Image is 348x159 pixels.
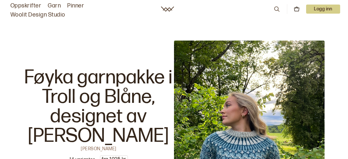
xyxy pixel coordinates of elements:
[161,6,174,12] a: Woolit
[10,1,41,10] a: Oppskrifter
[306,5,340,14] p: Logg inn
[67,1,84,10] a: Pinner
[81,146,116,150] p: [PERSON_NAME]
[10,10,65,19] a: Woolit Design Studio
[23,68,174,146] p: Føyka garnpakke i Troll og Blåne, designet av [PERSON_NAME]
[48,1,61,10] a: Garn
[306,5,340,14] button: User dropdown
